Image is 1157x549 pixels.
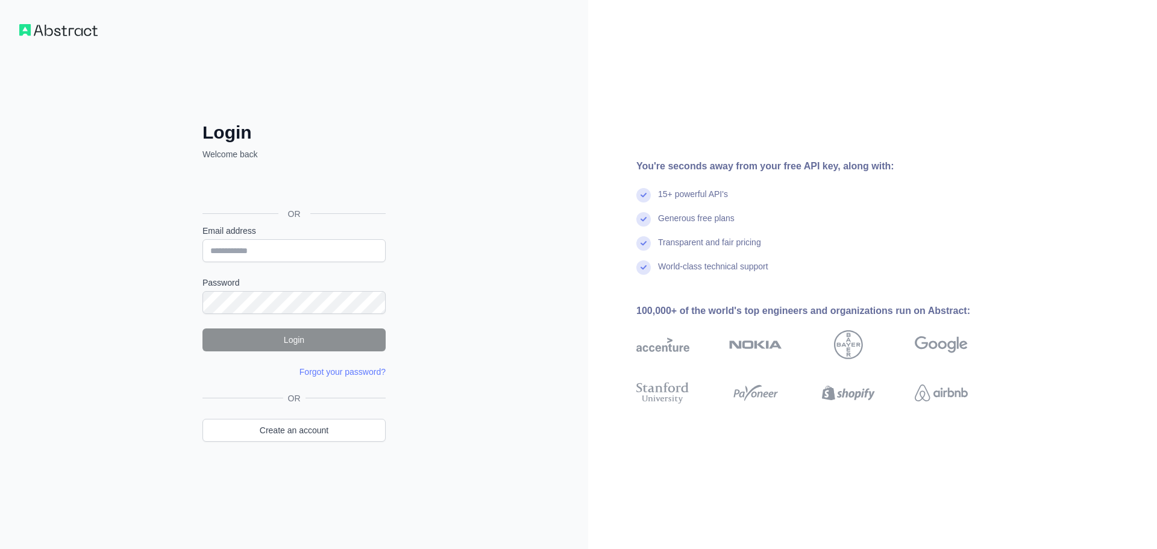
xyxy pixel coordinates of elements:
label: Email address [202,225,386,237]
img: accenture [636,330,689,359]
div: Transparent and fair pricing [658,236,761,260]
a: Create an account [202,419,386,442]
img: airbnb [915,380,968,406]
button: Login [202,328,386,351]
img: check mark [636,236,651,251]
span: OR [278,208,310,220]
span: OR [283,392,306,404]
img: google [915,330,968,359]
div: 100,000+ of the world's top engineers and organizations run on Abstract: [636,304,1006,318]
iframe: Sign in with Google Button [196,174,389,200]
img: check mark [636,212,651,227]
img: shopify [822,380,875,406]
a: Forgot your password? [299,367,386,377]
p: Welcome back [202,148,386,160]
img: nokia [729,330,782,359]
img: payoneer [729,380,782,406]
img: check mark [636,260,651,275]
div: You're seconds away from your free API key, along with: [636,159,1006,174]
div: 15+ powerful API's [658,188,728,212]
div: Generous free plans [658,212,735,236]
h2: Login [202,122,386,143]
label: Password [202,277,386,289]
img: check mark [636,188,651,202]
div: World-class technical support [658,260,768,284]
img: bayer [834,330,863,359]
img: Workflow [19,24,98,36]
img: stanford university [636,380,689,406]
